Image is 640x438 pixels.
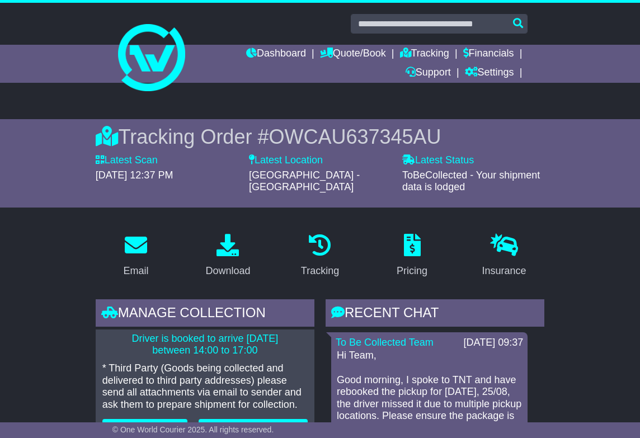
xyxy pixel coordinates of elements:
[123,263,148,279] div: Email
[465,64,514,83] a: Settings
[96,299,314,329] div: Manage collection
[320,45,386,64] a: Quote/Book
[389,230,435,282] a: Pricing
[402,169,540,193] span: ToBeCollected - Your shipment data is lodged
[464,337,524,349] div: [DATE] 09:37
[246,45,306,64] a: Dashboard
[205,263,250,279] div: Download
[112,425,274,434] span: © One World Courier 2025. All rights reserved.
[102,362,308,411] p: * Third Party (Goods being collected and delivered to third party addresses) please send all atta...
[96,169,173,181] span: [DATE] 12:37 PM
[336,337,434,348] a: To Be Collected Team
[249,154,323,167] label: Latest Location
[400,45,449,64] a: Tracking
[402,154,474,167] label: Latest Status
[198,230,257,282] a: Download
[463,45,514,64] a: Financials
[116,230,156,282] a: Email
[301,263,339,279] div: Tracking
[269,125,441,148] span: OWCAU637345AU
[482,263,526,279] div: Insurance
[475,230,534,282] a: Insurance
[397,263,427,279] div: Pricing
[96,154,158,167] label: Latest Scan
[102,333,308,357] p: Driver is booked to arrive [DATE] between 14:00 to 17:00
[326,299,544,329] div: RECENT CHAT
[249,169,360,193] span: [GEOGRAPHIC_DATA] - [GEOGRAPHIC_DATA]
[96,125,545,149] div: Tracking Order #
[294,230,346,282] a: Tracking
[406,64,451,83] a: Support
